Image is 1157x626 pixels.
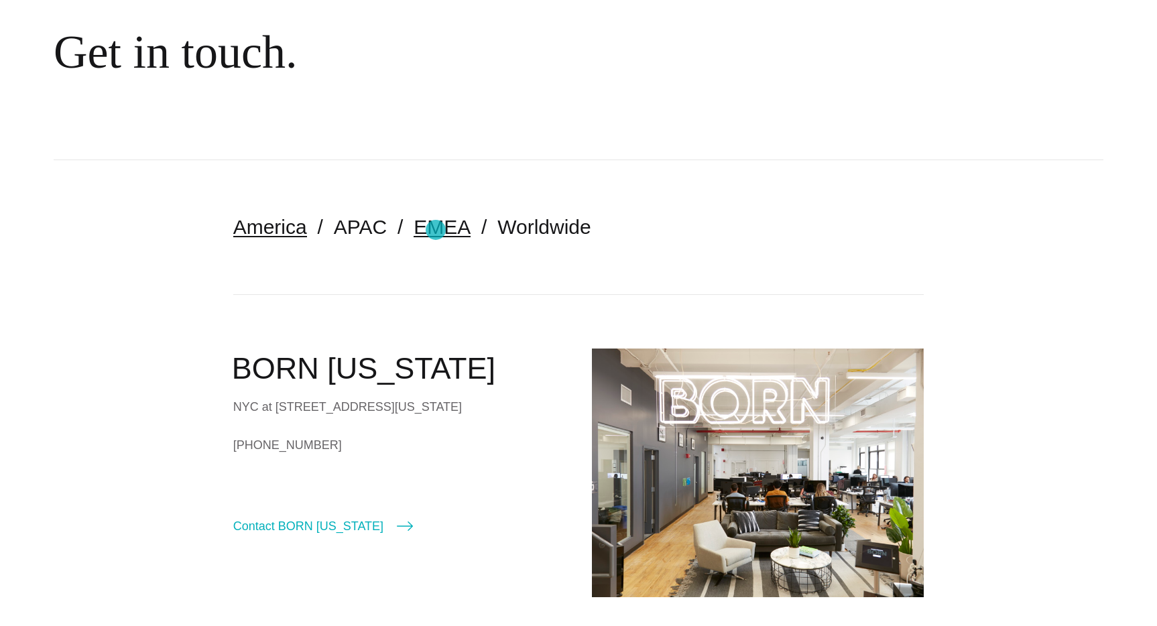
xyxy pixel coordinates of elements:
a: APAC [334,216,387,238]
a: Contact BORN [US_STATE] [233,517,413,536]
a: Worldwide [497,216,591,238]
div: Get in touch. [54,25,818,80]
a: [PHONE_NUMBER] [233,435,565,455]
h2: BORN [US_STATE] [232,349,565,389]
a: America [233,216,307,238]
a: EMEA [414,216,471,238]
div: NYC at [STREET_ADDRESS][US_STATE] [233,397,565,417]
